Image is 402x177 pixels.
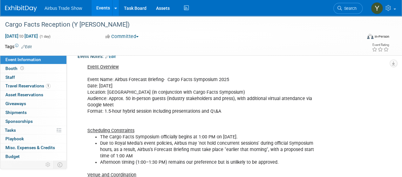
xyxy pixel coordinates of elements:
[342,6,357,11] span: Search
[5,57,41,62] span: Event Information
[5,75,15,80] span: Staff
[44,6,82,11] span: Airbus Trade Show
[0,143,66,152] a: Misc. Expenses & Credits
[46,84,51,88] span: 1
[5,33,38,39] span: [DATE] [DATE]
[5,101,26,106] span: Giveaways
[5,128,16,133] span: Tasks
[333,33,389,42] div: Event Format
[5,92,43,97] span: Asset Reservations
[5,83,51,88] span: Travel Reservations
[5,136,24,141] span: Playbook
[43,161,54,169] td: Personalize Event Tab Strip
[0,82,66,90] a: Travel Reservations1
[100,134,324,140] li: The Cargo Facts Symposium officially begins at 1:00 PM on [DATE].
[0,117,66,126] a: Sponsorships
[0,126,66,135] a: Tasks
[18,34,24,39] span: to
[3,19,357,30] div: Cargo Facts Reception (Y [PERSON_NAME])
[87,128,134,133] u: Scheduling Constraints
[0,64,66,73] a: Booth
[0,108,66,117] a: Shipments
[54,161,67,169] td: Toggle Event Tabs
[5,110,27,115] span: Shipments
[0,135,66,143] a: Playbook
[105,54,116,59] a: Edit
[5,145,55,150] span: Misc. Expenses & Credits
[0,91,66,99] a: Asset Reservations
[0,152,66,161] a: Budget
[21,45,32,49] a: Edit
[103,33,141,40] button: Committed
[5,43,32,50] td: Tags
[5,154,20,159] span: Budget
[371,2,383,14] img: Yolanda Bauza
[100,140,324,159] li: Due to Royal Media’s event policies, Airbus may 'not hold concurrent sessions' during official Sy...
[367,34,373,39] img: Format-Inperson.png
[39,35,51,39] span: (1 day)
[333,3,363,14] a: Search
[372,43,389,47] div: Event Rating
[5,66,25,71] span: Booth
[0,99,66,108] a: Giveaways
[0,55,66,64] a: Event Information
[19,66,25,71] span: Booth not reserved yet
[5,5,37,12] img: ExhibitDay
[0,73,66,82] a: Staff
[5,119,33,124] span: Sponsorships
[87,64,119,70] u: Event Overview
[100,159,324,166] li: Afternoon timing (1:00–1:30 PM) remains our preference but is unlikely to be approved.
[374,34,389,39] div: In-Person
